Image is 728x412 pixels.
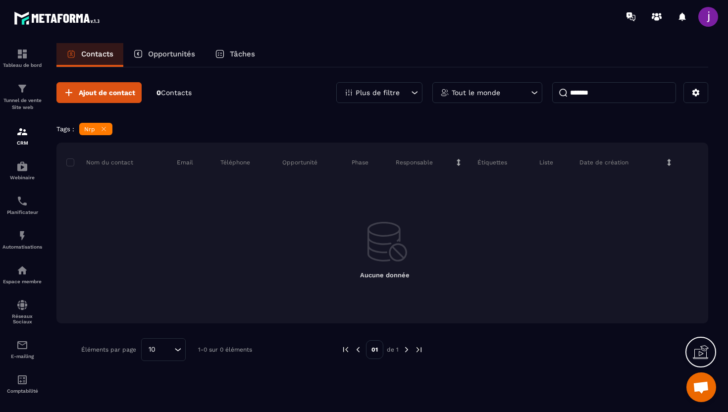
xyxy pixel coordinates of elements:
img: formation [16,48,28,60]
p: E-mailing [2,354,42,359]
img: social-network [16,299,28,311]
a: formationformationTunnel de vente Site web [2,75,42,118]
div: Search for option [141,338,186,361]
p: Responsable [396,158,433,166]
img: email [16,339,28,351]
img: prev [354,345,363,354]
img: prev [341,345,350,354]
p: Plus de filtre [356,89,400,96]
p: Webinaire [2,175,42,180]
p: Comptabilité [2,388,42,394]
p: Étiquettes [477,158,507,166]
p: Téléphone [220,158,250,166]
p: Tags : [56,125,74,133]
span: 10 [145,344,159,355]
span: Contacts [161,89,192,97]
p: Opportunité [282,158,317,166]
img: formation [16,126,28,138]
p: Liste [539,158,553,166]
p: Éléments par page [81,346,136,353]
p: Nrp [84,126,95,133]
img: logo [14,9,103,27]
button: Ajout de contact [56,82,142,103]
img: scheduler [16,195,28,207]
a: accountantaccountantComptabilité [2,366,42,401]
a: Opportunités [123,43,205,67]
a: Contacts [56,43,123,67]
div: Ouvrir le chat [686,372,716,402]
p: Tableau de bord [2,62,42,68]
a: formationformationTableau de bord [2,41,42,75]
img: next [402,345,411,354]
a: schedulerschedulerPlanificateur [2,188,42,222]
img: accountant [16,374,28,386]
p: Nom du contact [66,158,133,166]
p: Date de création [579,158,628,166]
img: automations [16,264,28,276]
a: emailemailE-mailing [2,332,42,366]
p: 1-0 sur 0 éléments [198,346,252,353]
img: formation [16,83,28,95]
a: social-networksocial-networkRéseaux Sociaux [2,292,42,332]
a: automationsautomationsAutomatisations [2,222,42,257]
img: next [415,345,423,354]
span: Ajout de contact [79,88,135,98]
p: Tâches [230,50,255,58]
a: formationformationCRM [2,118,42,153]
p: 0 [156,88,192,98]
p: Réseaux Sociaux [2,313,42,324]
p: 01 [366,340,383,359]
p: Email [177,158,193,166]
img: automations [16,230,28,242]
span: Aucune donnée [360,271,410,279]
a: automationsautomationsWebinaire [2,153,42,188]
a: Tâches [205,43,265,67]
p: Espace membre [2,279,42,284]
p: Planificateur [2,209,42,215]
p: Tout le monde [452,89,500,96]
a: automationsautomationsEspace membre [2,257,42,292]
input: Search for option [159,344,172,355]
p: Contacts [81,50,113,58]
p: de 1 [387,346,399,354]
p: CRM [2,140,42,146]
p: Automatisations [2,244,42,250]
p: Phase [352,158,368,166]
p: Opportunités [148,50,195,58]
p: Tunnel de vente Site web [2,97,42,111]
img: automations [16,160,28,172]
